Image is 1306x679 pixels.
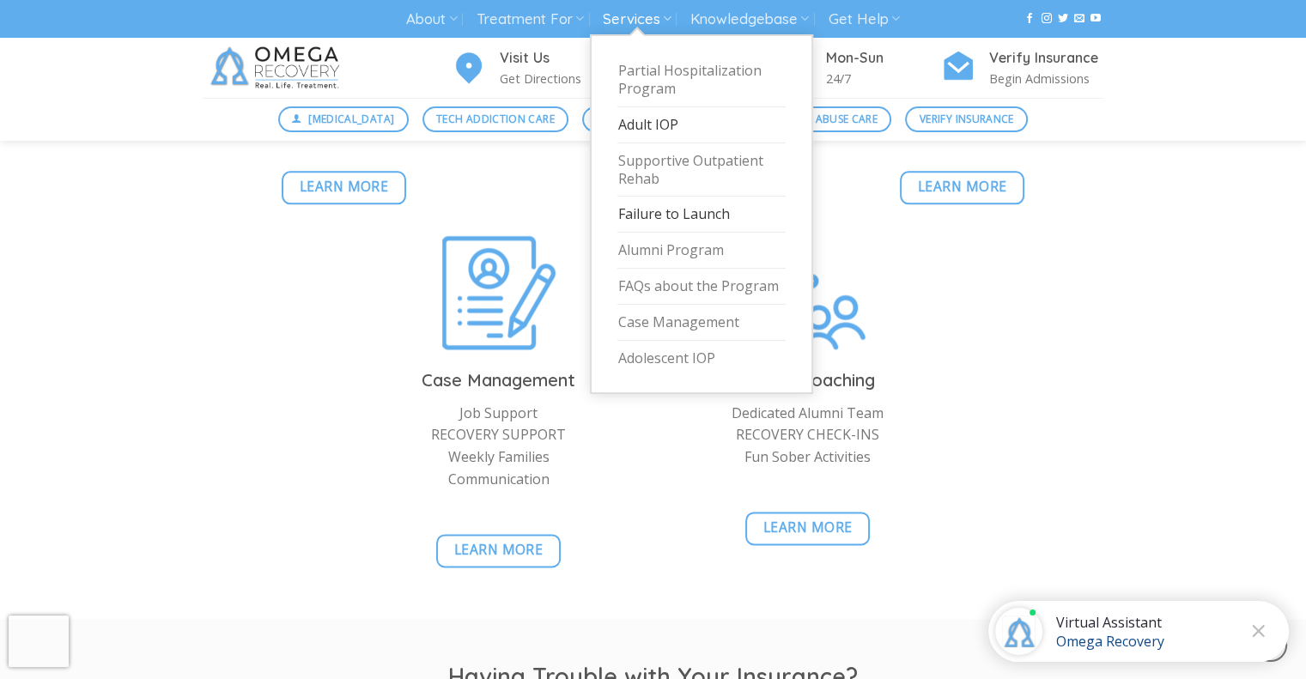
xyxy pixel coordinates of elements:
[406,3,457,35] a: About
[826,69,941,88] p: 24/7
[582,106,724,132] a: Mental Health Care
[941,47,1104,89] a: Verify Insurance Begin Admissions
[500,47,615,70] h4: Visit Us
[617,341,786,376] a: Adolescent IOP
[989,47,1104,70] h4: Verify Insurance
[829,3,900,35] a: Get Help
[1041,13,1051,25] a: Follow on Instagram
[666,403,950,469] p: Dedicated Alumni Team RECOVERY CHECK-INS Fun Sober Activities
[905,106,1028,132] a: Verify Insurance
[918,176,1007,197] span: Learn More
[1024,13,1035,25] a: Follow on Facebook
[617,197,786,233] a: Failure to Launch
[357,403,641,490] p: Job Support RECOVERY SUPPORT Weekly Families Communication
[617,305,786,341] a: Case Management
[603,3,671,35] a: Services
[920,111,1014,127] span: Verify Insurance
[436,534,561,567] a: Learn More
[436,111,555,127] span: Tech Addiction Care
[357,367,641,394] h3: Case Management
[282,171,406,204] a: Learn More
[1074,13,1084,25] a: Send us an email
[308,111,394,127] span: [MEDICAL_DATA]
[454,539,544,561] span: Learn More
[826,47,941,70] h4: Mon-Sun
[203,38,353,98] img: Omega Recovery
[1058,13,1068,25] a: Follow on Twitter
[752,111,878,127] span: Substance Abuse Care
[477,3,584,35] a: Treatment For
[989,69,1104,88] p: Begin Admissions
[617,233,786,269] a: Alumni Program
[763,517,853,538] span: Learn More
[745,512,870,545] a: Learn More
[690,3,809,35] a: Knowledgebase
[500,69,615,88] p: Get Directions
[617,269,786,305] a: FAQs about the Program
[422,106,569,132] a: Tech Addiction Care
[617,53,786,107] a: Partial Hospitalization Program
[452,47,615,89] a: Visit Us Get Directions
[278,106,409,132] a: [MEDICAL_DATA]
[900,171,1024,204] a: Learn More
[738,106,891,132] a: Substance Abuse Care
[617,107,786,143] a: Adult IOP
[300,176,389,197] span: Learn More
[9,615,69,667] iframe: reCAPTCHA
[617,143,786,197] a: Supportive Outpatient Rehab
[1090,13,1101,25] a: Follow on YouTube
